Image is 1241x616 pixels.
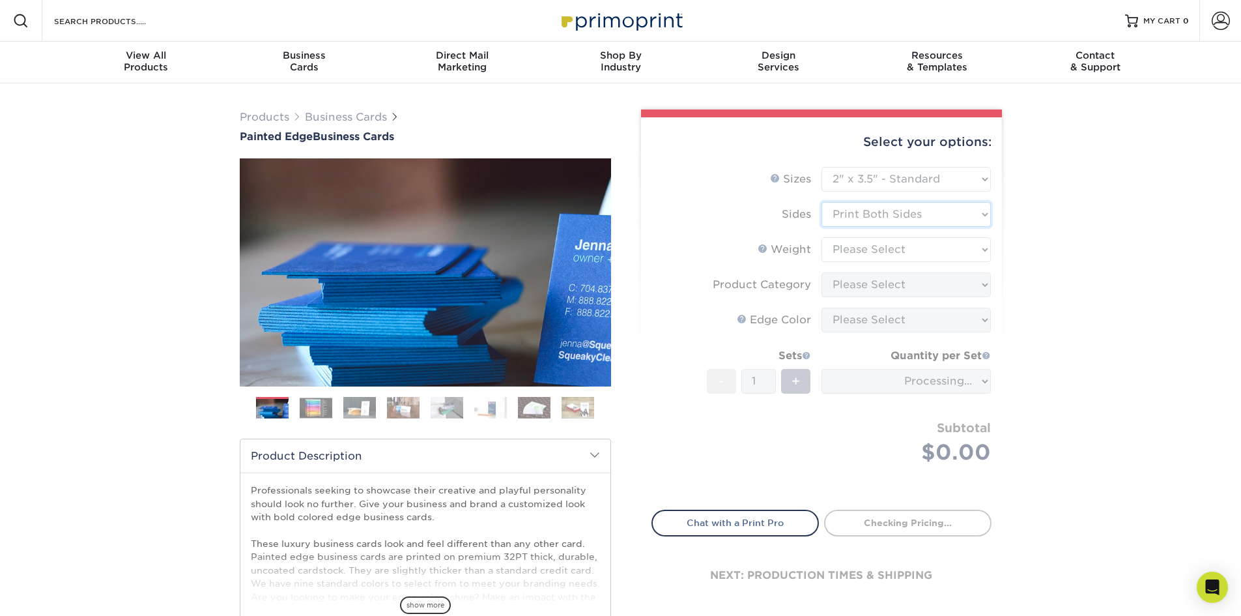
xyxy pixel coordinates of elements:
h2: Product Description [240,439,610,473]
a: Resources& Templates [858,42,1016,83]
span: Design [700,50,858,61]
img: Business Cards 05 [431,396,463,419]
a: DesignServices [700,42,858,83]
img: Primoprint [556,7,686,35]
div: Industry [541,50,700,73]
img: Business Cards 01 [256,392,289,425]
a: Shop ByIndustry [541,42,700,83]
input: SEARCH PRODUCTS..... [53,13,180,29]
span: Business [225,50,383,61]
a: View AllProducts [67,42,225,83]
span: Direct Mail [383,50,541,61]
a: Chat with a Print Pro [651,510,819,536]
img: Business Cards 07 [518,396,550,419]
img: Business Cards 03 [343,396,376,419]
span: View All [67,50,225,61]
div: & Templates [858,50,1016,73]
a: Direct MailMarketing [383,42,541,83]
img: Business Cards 08 [562,396,594,419]
a: Products [240,111,289,123]
span: Contact [1016,50,1175,61]
div: Select your options: [651,117,991,167]
div: Services [700,50,858,73]
span: Shop By [541,50,700,61]
img: Business Cards 02 [300,398,332,418]
div: Marketing [383,50,541,73]
div: Cards [225,50,383,73]
a: Painted EdgeBusiness Cards [240,130,611,143]
div: & Support [1016,50,1175,73]
a: Checking Pricing... [824,510,991,536]
a: Contact& Support [1016,42,1175,83]
span: Resources [858,50,1016,61]
a: Business Cards [305,111,387,123]
a: BusinessCards [225,42,383,83]
div: Open Intercom Messenger [1197,572,1228,603]
h1: Business Cards [240,130,611,143]
img: Painted Edge 01 [240,87,611,458]
img: Business Cards 06 [474,396,507,419]
div: Products [67,50,225,73]
span: MY CART [1143,16,1180,27]
span: Painted Edge [240,130,313,143]
span: show more [400,596,451,614]
span: 0 [1183,16,1189,25]
div: next: production times & shipping [651,536,991,615]
img: Business Cards 04 [387,396,420,419]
